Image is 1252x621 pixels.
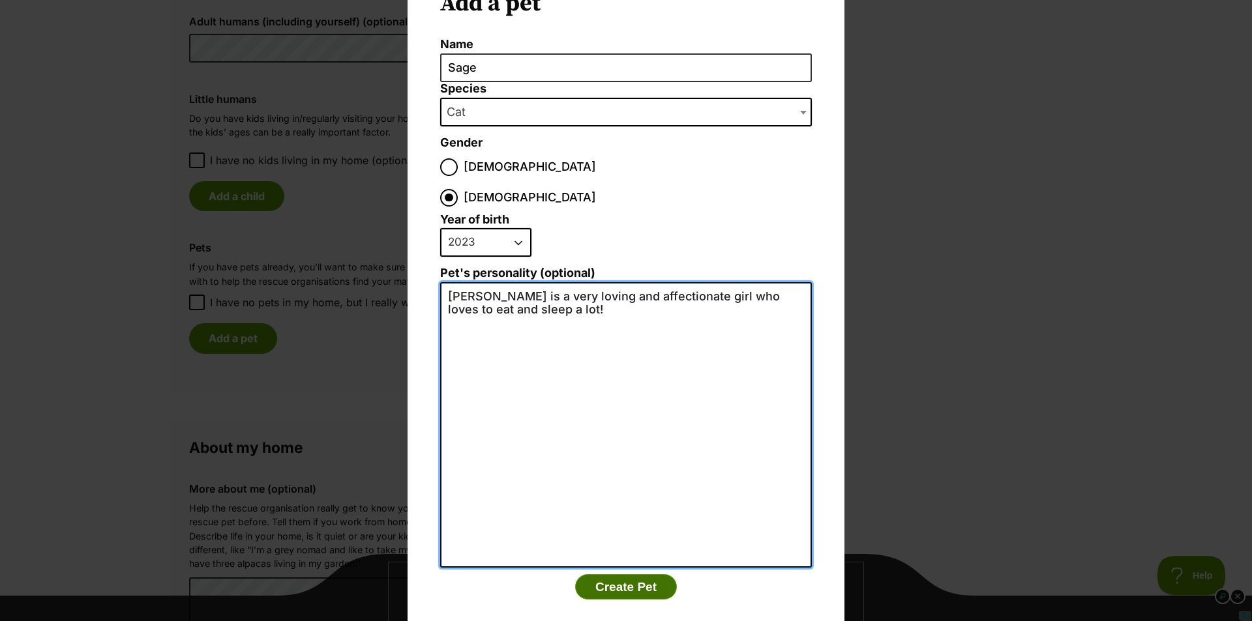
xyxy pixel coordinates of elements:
[464,189,596,207] span: [DEMOGRAPHIC_DATA]
[441,103,479,121] span: Cat
[440,82,812,96] label: Species
[575,574,677,600] button: Create Pet
[440,267,812,280] label: Pet's personality (optional)
[440,38,812,51] label: Name
[440,213,509,227] label: Year of birth
[440,98,812,126] span: Cat
[440,136,483,150] label: Gender
[464,158,596,176] span: [DEMOGRAPHIC_DATA]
